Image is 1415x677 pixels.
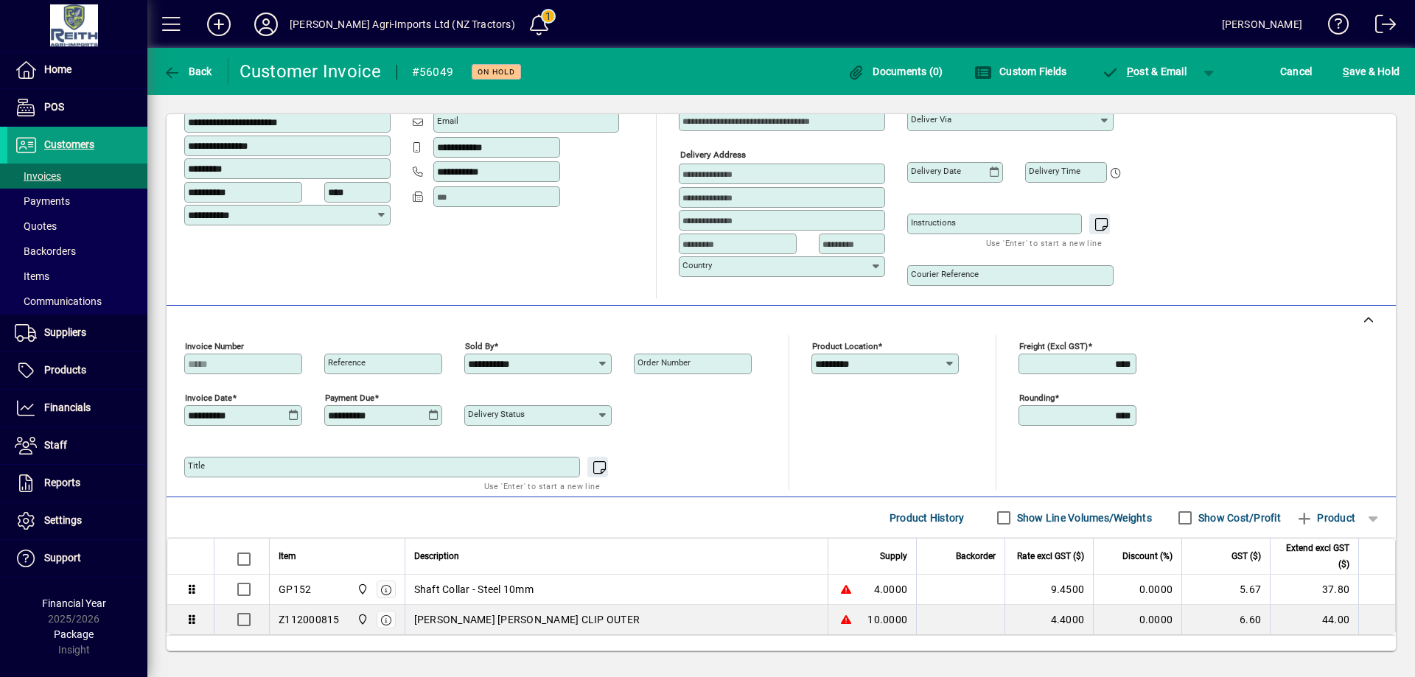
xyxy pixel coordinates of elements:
[1343,66,1349,77] span: S
[1279,540,1349,572] span: Extend excl GST ($)
[7,89,147,126] a: POS
[414,582,534,597] span: Shaft Collar - Steel 10mm
[1270,605,1358,634] td: 44.00
[880,548,907,564] span: Supply
[884,505,971,531] button: Product History
[911,217,956,228] mat-label: Instructions
[15,195,70,207] span: Payments
[290,13,515,36] div: [PERSON_NAME] Agri-Imports Ltd (NZ Tractors)
[1029,166,1080,176] mat-label: Delivery time
[1364,3,1397,51] a: Logout
[7,289,147,314] a: Communications
[353,611,370,628] span: Ashburton
[7,264,147,289] a: Items
[848,66,943,77] span: Documents (0)
[15,170,61,182] span: Invoices
[7,315,147,351] a: Suppliers
[240,60,382,83] div: Customer Invoice
[44,63,71,75] span: Home
[7,390,147,427] a: Financials
[7,540,147,577] a: Support
[414,548,459,564] span: Description
[1280,60,1313,83] span: Cancel
[44,401,91,413] span: Financials
[1296,506,1355,530] span: Product
[328,357,366,368] mat-label: Reference
[844,58,947,85] button: Documents (0)
[1343,60,1400,83] span: ave & Hold
[44,326,86,338] span: Suppliers
[15,245,76,257] span: Backorders
[867,612,907,627] span: 10.0000
[7,239,147,264] a: Backorders
[812,341,878,351] mat-label: Product location
[44,439,67,451] span: Staff
[911,114,951,124] mat-label: Deliver via
[15,270,49,282] span: Items
[44,364,86,376] span: Products
[15,295,102,307] span: Communications
[44,552,81,564] span: Support
[971,58,1071,85] button: Custom Fields
[1339,58,1403,85] button: Save & Hold
[188,460,205,471] mat-label: Title
[1014,582,1084,597] div: 9.4500
[682,260,712,270] mat-label: Country
[353,581,370,597] span: Ashburton
[1222,13,1302,36] div: [PERSON_NAME]
[7,502,147,539] a: Settings
[890,506,965,530] span: Product History
[7,465,147,502] a: Reports
[159,58,216,85] button: Back
[7,352,147,389] a: Products
[874,582,908,597] span: 4.0000
[468,409,525,419] mat-label: Delivery status
[44,477,80,488] span: Reports
[437,116,458,126] mat-label: Email
[1127,66,1133,77] span: P
[1276,58,1316,85] button: Cancel
[279,548,296,564] span: Item
[7,52,147,88] a: Home
[163,66,212,77] span: Back
[1231,548,1261,564] span: GST ($)
[1017,548,1084,564] span: Rate excl GST ($)
[484,477,600,494] mat-hint: Use 'Enter' to start a new line
[44,514,82,526] span: Settings
[7,427,147,464] a: Staff
[1122,548,1173,564] span: Discount (%)
[1014,612,1084,627] div: 4.4000
[911,166,961,176] mat-label: Delivery date
[7,214,147,239] a: Quotes
[15,220,57,232] span: Quotes
[1181,575,1270,605] td: 5.67
[637,357,691,368] mat-label: Order number
[1270,575,1358,605] td: 37.80
[185,341,244,351] mat-label: Invoice number
[195,11,242,38] button: Add
[1195,511,1281,525] label: Show Cost/Profit
[465,341,494,351] mat-label: Sold by
[7,164,147,189] a: Invoices
[1181,605,1270,634] td: 6.60
[185,393,232,403] mat-label: Invoice date
[1019,393,1055,403] mat-label: Rounding
[325,393,374,403] mat-label: Payment due
[242,11,290,38] button: Profile
[1014,511,1152,525] label: Show Line Volumes/Weights
[414,612,640,627] span: [PERSON_NAME] [PERSON_NAME] CLIP OUTER
[956,548,996,564] span: Backorder
[1093,575,1181,605] td: 0.0000
[1019,341,1088,351] mat-label: Freight (excl GST)
[54,628,94,640] span: Package
[7,189,147,214] a: Payments
[478,67,515,77] span: On hold
[1317,3,1349,51] a: Knowledge Base
[279,582,311,597] div: GP152
[44,101,64,113] span: POS
[1093,605,1181,634] td: 0.0000
[1288,505,1363,531] button: Product
[1101,66,1187,77] span: ost & Email
[1094,58,1194,85] button: Post & Email
[147,58,228,85] app-page-header-button: Back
